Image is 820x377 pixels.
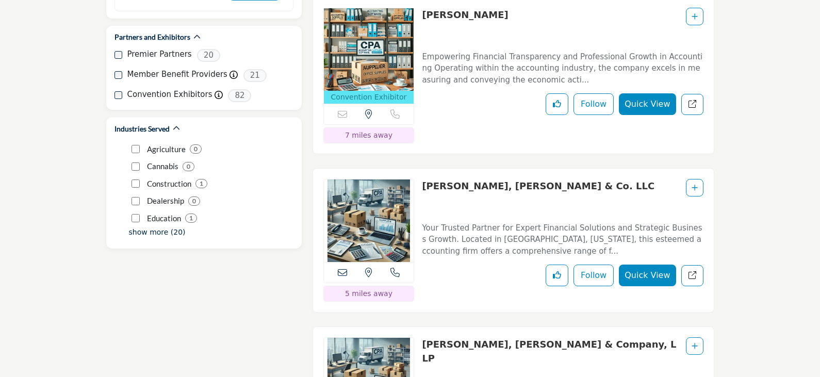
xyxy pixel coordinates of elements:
input: Premier Partners checkbox [114,51,122,59]
input: Member Benefit Providers checkbox [114,71,122,79]
p: Education: Education [147,212,181,224]
button: Like listing [546,265,568,286]
h2: Industries Served [114,124,170,134]
input: Cannabis checkbox [132,162,140,171]
div: 0 Results For Agriculture [190,144,202,154]
button: Quick View [619,265,676,286]
a: [PERSON_NAME], [PERSON_NAME] & Company, LLP [422,339,676,364]
p: Ross, Rosenthal & Company, LLP [422,337,680,372]
a: Redirect to listing [681,94,703,115]
label: Convention Exhibitors [127,89,212,101]
p: Tonelli, Sheedy & Co. LLC [422,179,654,214]
p: show more (20) [129,227,186,238]
button: Quick View [619,93,676,115]
span: 7 miles away [345,131,392,139]
b: 1 [200,180,203,187]
p: Dealership: Dealerships [147,195,184,207]
input: Construction checkbox [132,179,140,188]
b: 1 [189,215,193,222]
input: Dealership checkbox [132,197,140,205]
p: Construction: Construction [147,178,191,190]
input: Education checkbox [132,214,140,222]
a: Your Trusted Partner for Expert Financial Solutions and Strategic Business Growth. Located in [GE... [422,216,703,257]
span: 21 [243,69,267,82]
div: 0 Results For Dealership [188,196,200,206]
p: Empowering Financial Transparency and Professional Growth in Accounting Operating within the acco... [422,51,703,86]
button: Follow [573,93,614,115]
a: Add To List [692,12,698,21]
span: 82 [228,89,251,102]
button: Like listing [546,93,568,115]
p: Cannabis: Cannabis [147,160,178,172]
a: Add To List [692,184,698,192]
span: 20 [197,49,220,62]
p: Robert Half [422,8,508,42]
p: Your Trusted Partner for Expert Financial Solutions and Strategic Business Growth. Located in [GE... [422,222,703,257]
input: Agriculture checkbox [132,145,140,153]
div: 1 Results For Construction [195,179,207,188]
b: 0 [187,163,190,170]
a: [PERSON_NAME], [PERSON_NAME] & Co. LLC [422,181,654,191]
div: 1 Results For Education [185,214,197,223]
label: Premier Partners [127,48,192,60]
p: Agriculture: Agriculture [147,143,186,155]
button: Follow [573,265,614,286]
input: Convention Exhibitors checkbox [114,91,122,99]
b: 0 [192,198,196,205]
p: Convention Exhibitor [331,92,407,103]
label: Member Benefit Providers [127,69,227,80]
a: Empowering Financial Transparency and Professional Growth in Accounting Operating within the acco... [422,45,703,86]
a: [PERSON_NAME] [422,9,508,20]
img: Tonelli, Sheedy & Co. LLC [324,179,414,262]
h2: Partners and Exhibitors [114,32,190,42]
b: 0 [194,145,198,153]
div: 0 Results For Cannabis [183,162,194,171]
a: Convention Exhibitor [324,8,414,104]
span: 5 miles away [345,289,392,298]
img: Robert Half [324,8,414,91]
a: Add To List [692,342,698,350]
a: Redirect to listing [681,265,703,286]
